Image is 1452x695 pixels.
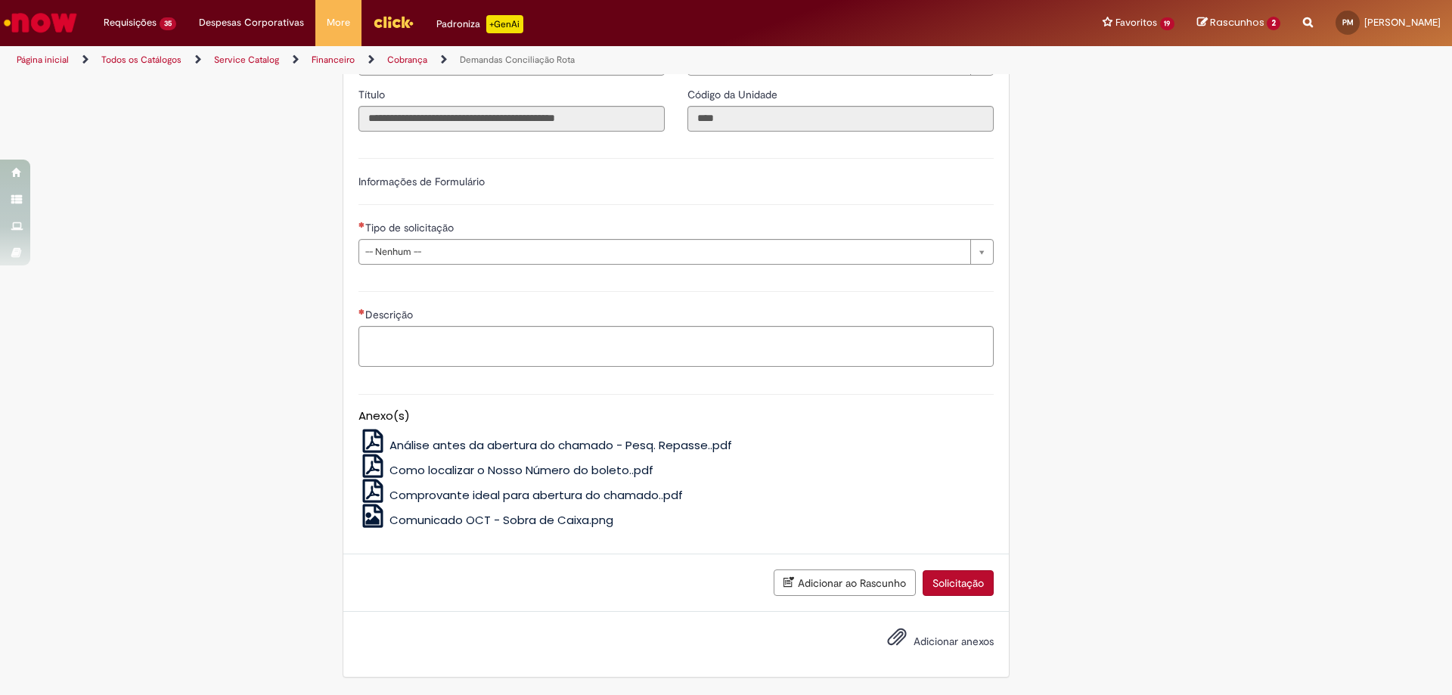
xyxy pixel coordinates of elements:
a: Service Catalog [214,54,279,66]
span: Somente leitura - Código da Unidade [687,88,780,101]
span: Favoritos [1115,15,1157,30]
a: Cobrança [387,54,427,66]
a: Demandas Conciliação Rota [460,54,575,66]
a: Comunicado OCT - Sobra de Caixa.png [358,512,614,528]
label: Informações de Formulário [358,175,485,188]
span: Como localizar o Nosso Número do boleto..pdf [389,462,653,478]
img: ServiceNow [2,8,79,38]
span: Comunicado OCT - Sobra de Caixa.png [389,512,613,528]
span: Descrição [365,308,416,321]
input: Título [358,106,665,132]
textarea: Descrição [358,326,994,367]
span: Requisições [104,15,157,30]
span: Rascunhos [1210,15,1264,29]
span: Necessários [358,309,365,315]
span: Despesas Corporativas [199,15,304,30]
img: click_logo_yellow_360x200.png [373,11,414,33]
a: Página inicial [17,54,69,66]
span: 2 [1267,17,1280,30]
a: Todos os Catálogos [101,54,181,66]
p: +GenAi [486,15,523,33]
span: Análise antes da abertura do chamado - Pesq. Repasse..pdf [389,437,732,453]
button: Adicionar ao Rascunho [774,569,916,596]
span: 19 [1160,17,1175,30]
label: Somente leitura - Código da Unidade [687,87,780,102]
a: Como localizar o Nosso Número do boleto..pdf [358,462,654,478]
ul: Trilhas de página [11,46,957,74]
div: Padroniza [436,15,523,33]
span: -- Nenhum -- [365,240,963,264]
a: Análise antes da abertura do chamado - Pesq. Repasse..pdf [358,437,733,453]
h5: Anexo(s) [358,410,994,423]
span: Somente leitura - Título [358,88,388,101]
span: Necessários [358,222,365,228]
button: Solicitação [923,570,994,596]
input: Código da Unidade [687,106,994,132]
a: Rascunhos [1197,16,1280,30]
span: Tipo de solicitação [365,221,457,234]
span: Adicionar anexos [914,634,994,648]
span: PM [1342,17,1354,27]
span: Comprovante ideal para abertura do chamado..pdf [389,487,683,503]
span: [PERSON_NAME] [1364,16,1441,29]
span: More [327,15,350,30]
a: Financeiro [312,54,355,66]
a: Comprovante ideal para abertura do chamado..pdf [358,487,684,503]
label: Somente leitura - Título [358,87,388,102]
button: Adicionar anexos [883,623,911,658]
span: 35 [160,17,176,30]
